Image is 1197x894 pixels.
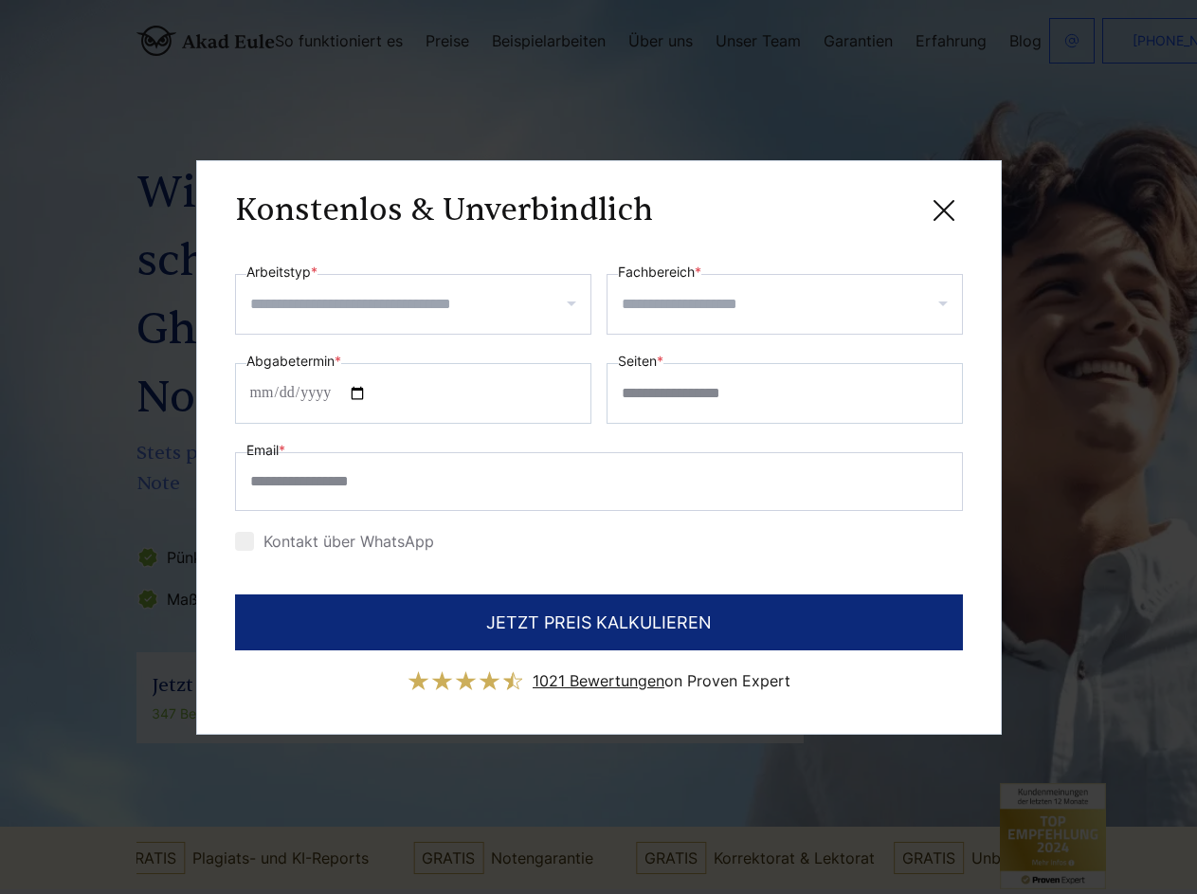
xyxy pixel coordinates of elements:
label: Email [246,439,285,462]
div: on Proven Expert [533,666,790,696]
button: JETZT PREIS KALKULIEREN [235,594,963,650]
label: Seiten [618,350,663,373]
label: Arbeitstyp [246,261,317,283]
label: Fachbereich [618,261,701,283]
label: Kontakt über WhatsApp [235,532,434,551]
label: Abgabetermin [246,350,341,373]
span: 1021 Bewertungen [533,671,664,690]
h3: Konstenlos & Unverbindlich [235,192,653,229]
